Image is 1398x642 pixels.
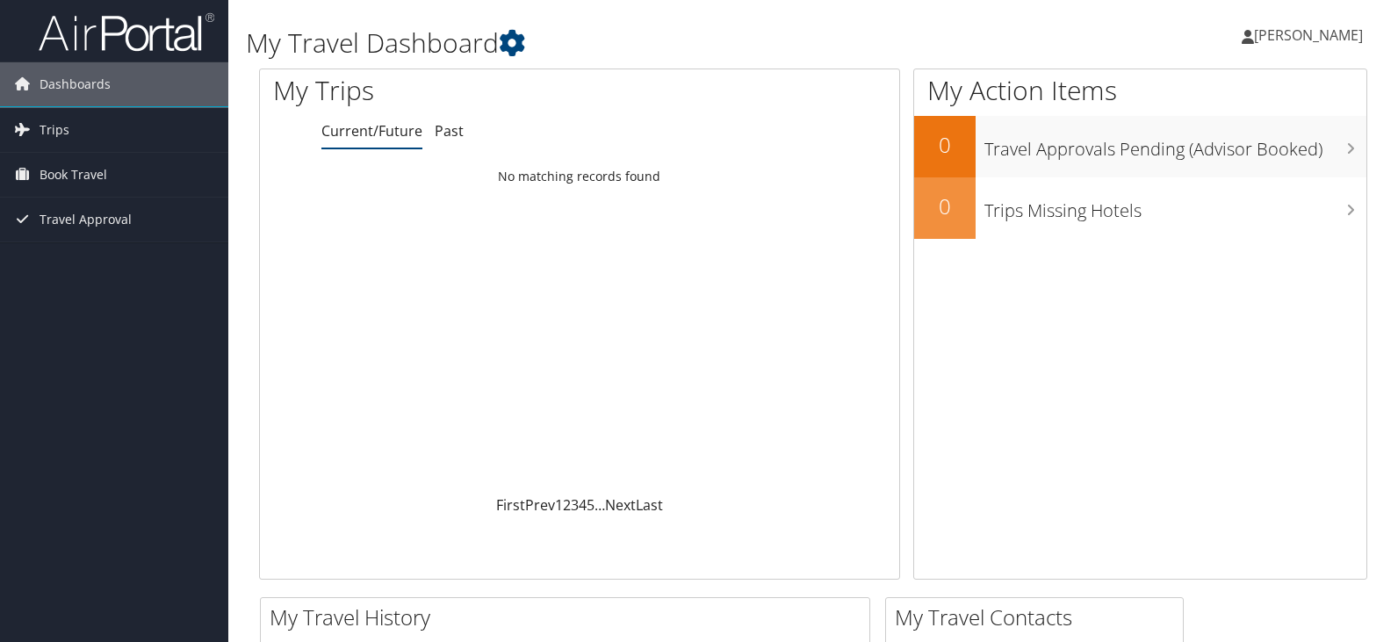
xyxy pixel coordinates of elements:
[39,11,214,53] img: airportal-logo.png
[40,153,107,197] span: Book Travel
[984,128,1366,162] h3: Travel Approvals Pending (Advisor Booked)
[895,602,1183,632] h2: My Travel Contacts
[496,495,525,515] a: First
[321,121,422,141] a: Current/Future
[587,495,595,515] a: 5
[40,198,132,242] span: Travel Approval
[435,121,464,141] a: Past
[1254,25,1363,45] span: [PERSON_NAME]
[595,495,605,515] span: …
[636,495,663,515] a: Last
[40,108,69,152] span: Trips
[246,25,1002,61] h1: My Travel Dashboard
[579,495,587,515] a: 4
[914,72,1366,109] h1: My Action Items
[270,602,869,632] h2: My Travel History
[914,130,976,160] h2: 0
[914,177,1366,239] a: 0Trips Missing Hotels
[1242,9,1380,61] a: [PERSON_NAME]
[605,495,636,515] a: Next
[914,191,976,221] h2: 0
[40,62,111,106] span: Dashboards
[525,495,555,515] a: Prev
[555,495,563,515] a: 1
[914,116,1366,177] a: 0Travel Approvals Pending (Advisor Booked)
[260,161,899,192] td: No matching records found
[984,190,1366,223] h3: Trips Missing Hotels
[563,495,571,515] a: 2
[273,72,620,109] h1: My Trips
[571,495,579,515] a: 3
